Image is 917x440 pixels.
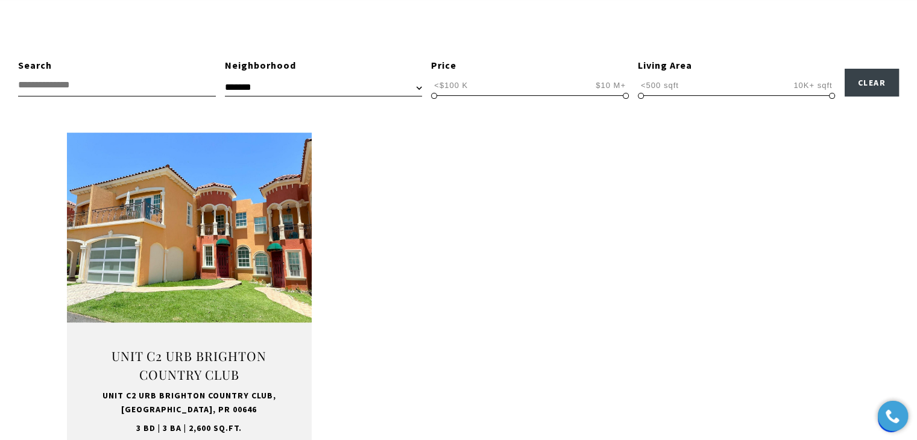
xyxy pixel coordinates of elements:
[593,80,629,91] span: $10 M+
[225,58,423,74] div: Neighborhood
[638,58,836,74] div: Living Area
[431,80,471,91] span: <$100 K
[790,80,835,91] span: 10K+ sqft
[431,58,629,74] div: Price
[18,58,216,74] div: Search
[638,80,682,91] span: <500 sqft
[845,69,900,96] button: Clear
